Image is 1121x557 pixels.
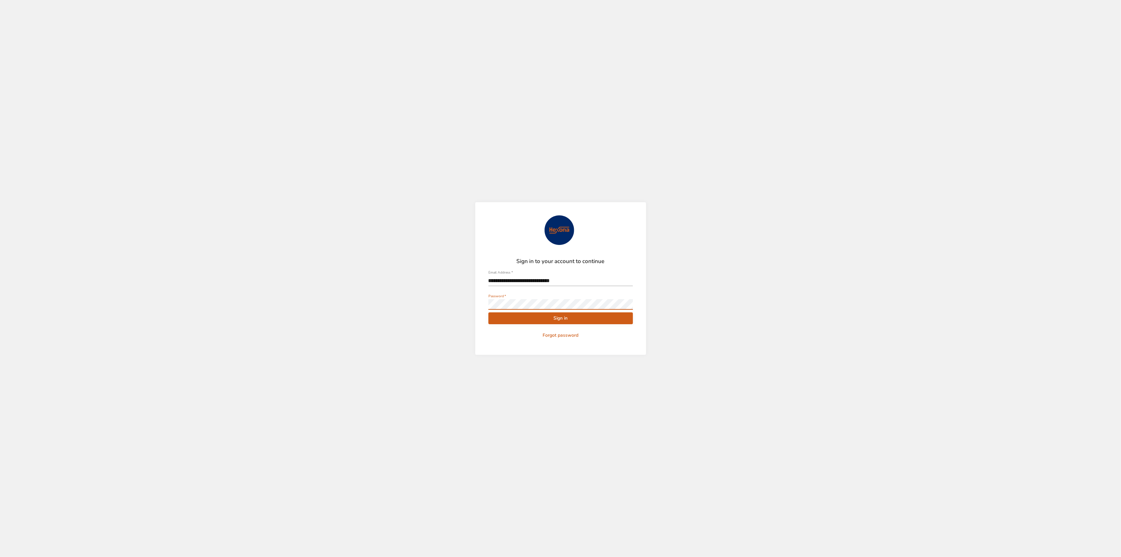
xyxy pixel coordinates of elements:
[488,294,506,298] label: Password
[494,314,628,323] span: Sign in
[491,331,630,340] span: Forgot password
[488,258,633,265] h2: Sign in to your account to continue
[488,329,633,342] button: Forgot password
[545,215,574,245] img: Avatar
[488,312,633,325] button: Sign in
[488,271,513,274] label: Email Address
